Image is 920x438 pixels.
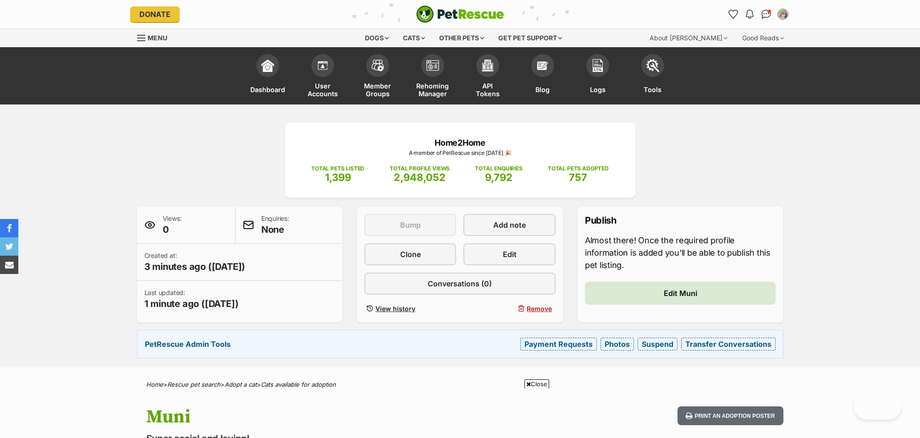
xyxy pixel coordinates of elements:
a: Rehoming Manager [405,49,460,104]
a: Photos [600,338,634,350]
span: 3 minutes ago ([DATE]) [144,260,246,273]
span: 9,792 [485,171,512,183]
img: Bryony Copeland profile pic [778,10,788,19]
span: Menu [148,34,167,42]
p: Home2Home [299,137,622,149]
div: Get pet support [492,29,568,47]
span: Conversations (0) [428,278,492,289]
a: Blog [515,49,570,104]
h1: Muni [146,406,534,427]
span: 757 [569,171,587,183]
span: Tools [644,82,661,98]
p: Almost there! Once the required profile information is added you'll be able to publish this pet l... [585,234,776,271]
a: View history [364,302,456,315]
img: chat-41dd97257d64d25036548639549fe6c8038ab92f7586957e7f3b1b290dea8141.svg [761,10,771,19]
p: Enquiries: [261,214,289,236]
a: Cats available for adoption [261,381,336,388]
span: 1 minute ago ([DATE]) [144,297,239,310]
a: Menu [137,29,174,45]
span: Blog [535,82,550,98]
span: Rehoming Manager [416,82,449,98]
img: tools-icon-677f8b7d46040df57c17cb185196fc8e01b2b03676c49af7ba82c462532e62ee.svg [646,59,659,72]
div: > > > [123,381,797,388]
a: Member Groups [350,49,405,104]
a: Edit [463,243,555,265]
button: My account [776,7,790,22]
span: Dashboard [250,82,285,98]
a: API Tokens [460,49,515,104]
span: 0 [163,223,182,236]
a: Adopt a cat [225,381,257,388]
img: api-icon-849e3a9e6f871e3acf1f60245d25b4cd0aad652aa5f5372336901a6a67317bd8.svg [481,59,494,72]
span: Logs [590,82,606,98]
a: Donate [130,6,180,22]
p: TOTAL PROFILE VIEWS [390,164,450,173]
a: Add note [463,214,555,236]
a: Rescue pet search [167,381,220,388]
div: Other pets [433,29,490,47]
p: Views: [163,214,182,236]
img: dashboard-icon-eb2f2d2d3e046f16d808141f083e7271f6b2e854fb5c12c21221c1fb7104beca.svg [261,59,274,72]
span: API Tokens [472,82,504,98]
iframe: Help Scout Beacon - Open [854,392,902,420]
ul: Account quick links [726,7,790,22]
p: TOTAL PETS LISTED [311,164,364,173]
strong: PetRescue Admin Tools [145,340,231,348]
a: Favourites [726,7,741,22]
img: members-icon-d6bcda0bfb97e5ba05b48644448dc2971f67d37433e5abca221da40c41542bd5.svg [316,59,329,72]
a: Dashboard [240,49,295,104]
a: Suspend [638,338,678,350]
button: Notifications [743,7,757,22]
img: blogs-icon-e71fceff818bbaa76155c998696f2ea9b8fc06abc828b24f45ee82a475c2fd99.svg [536,59,549,72]
span: Remove [527,304,552,313]
a: Clone [364,243,456,265]
span: 2,948,052 [394,171,446,183]
img: team-members-icon-5396bd8760b3fe7c0b43da4ab00e1e3bb1a5d9ba89233759b79545d2d3fc5d0d.svg [371,60,384,71]
span: 1,399 [325,171,351,183]
a: PetRescue [416,5,504,23]
button: Bump [364,214,456,236]
a: Conversations (0) [364,273,556,295]
span: Close [524,379,549,389]
div: Cats [397,29,431,47]
a: Home [146,381,163,388]
span: None [261,223,289,236]
button: Print an adoption poster [678,406,783,425]
span: Clone [400,249,421,260]
a: User Accounts [295,49,350,104]
p: Last updated: [144,288,239,310]
span: Edit Muni [664,288,697,299]
span: Bump [400,219,421,230]
div: About [PERSON_NAME] [643,29,734,47]
iframe: Advertisement [238,392,683,433]
p: TOTAL PETS ADOPTED [548,164,609,173]
a: Logs [570,49,625,104]
span: Add note [493,219,526,230]
button: Remove [463,302,555,315]
p: TOTAL ENQUIRIES [475,164,522,173]
a: Transfer Conversations [681,338,776,350]
a: Edit Muni [585,282,776,305]
span: Member Groups [362,82,394,98]
a: Conversations [759,7,774,22]
span: View history [375,304,415,313]
span: User Accounts [307,82,339,98]
img: group-profile-icon-3fa3cf56718a62981997c0bc7e787c4b2cf8bcc04b72c1350f741eb67cf2f40e.svg [426,60,439,71]
div: Dogs [358,29,395,47]
p: Created at: [144,251,246,273]
p: Publish [585,214,776,227]
a: Tools [625,49,680,104]
a: Payment Requests [520,338,597,350]
div: Good Reads [736,29,790,47]
p: A member of PetRescue since [DATE] 🎉 [299,149,622,157]
img: logo-cat-932fe2b9b8326f06289b0f2fb663e598f794de774fb13d1741a6617ecf9a85b4.svg [416,5,504,23]
span: Edit [503,249,517,260]
img: logs-icon-5bf4c29380941ae54b88474b1138927238aebebbc450bc62c8517511492d5a22.svg [591,59,604,72]
img: notifications-46538b983faf8c2785f20acdc204bb7945ddae34d4c08c2a6579f10ce5e182be.svg [746,10,753,19]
